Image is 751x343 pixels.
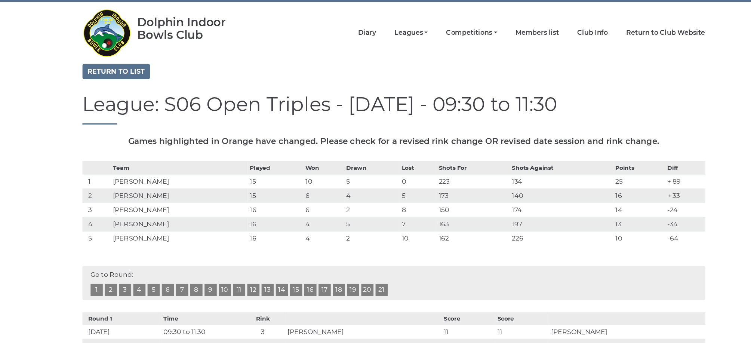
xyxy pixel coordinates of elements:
td: 226 [482,232,578,245]
a: 19 [333,280,344,291]
th: Drawn [330,167,381,179]
td: 0 [381,179,415,192]
td: 223 [415,179,482,192]
th: Played [241,167,292,179]
td: 162 [415,232,482,245]
td: 10 [381,232,415,245]
a: 14 [267,280,278,291]
td: 10 [293,179,330,192]
a: Competitions [424,45,470,53]
div: Go to Round: [90,263,662,295]
td: -24 [625,205,662,218]
td: + 89 [625,179,662,192]
a: 18 [320,280,331,291]
a: 16 [293,280,305,291]
td: 09:30 to 11:30 [162,330,235,343]
a: 6 [163,280,174,291]
th: Won [293,167,330,179]
a: Members list [487,45,527,53]
h5: Games highlighted in Orange have changed. Please check for a revised rink change OR revised date ... [90,145,662,153]
td: 5 [330,179,381,192]
td: 4 [90,218,116,232]
td: + 33 [625,192,662,205]
td: [PERSON_NAME] [116,179,241,192]
td: 17 [469,330,518,343]
a: 17 [307,280,318,291]
th: Shots Against [482,167,578,179]
th: Diff [625,167,662,179]
th: Points [577,167,625,179]
a: 8 [189,280,200,291]
th: Round 1 [90,306,162,318]
td: [PERSON_NAME] [518,330,661,343]
td: 2 [330,232,381,245]
a: 7 [176,280,187,291]
a: Login [90,4,124,17]
td: -34 [625,218,662,232]
td: [PERSON_NAME] [116,218,241,232]
td: 11 [469,318,518,330]
td: 3 [235,318,276,330]
td: 25 [577,179,625,192]
td: 15 [241,179,292,192]
td: 09:30 to 11:30 [162,318,235,330]
a: Diary [343,45,359,53]
td: 1 [90,179,116,192]
td: 16 [241,218,292,232]
td: 140 [482,192,578,205]
td: 4 [330,192,381,205]
td: 134 [482,179,578,192]
a: 5 [150,280,161,291]
td: 13 [577,218,625,232]
a: 4 [136,280,148,291]
td: 2 [235,330,276,343]
td: -64 [625,232,662,245]
td: [PERSON_NAME] [116,205,241,218]
a: 1 [97,280,108,291]
td: 197 [482,218,578,232]
td: 173 [415,192,482,205]
div: Dolphin Indoor Bowls Club [140,34,245,57]
td: 16 [577,192,625,205]
td: 6 [293,205,330,218]
a: Leagues [376,45,407,53]
td: [DATE] [90,318,162,330]
td: [PERSON_NAME] [116,192,241,205]
td: 8 [381,205,415,218]
a: Return to list [90,78,152,92]
td: 14 [577,205,625,218]
a: 21 [359,280,370,291]
td: 4 [293,218,330,232]
th: Shots For [415,167,482,179]
th: Score [469,306,518,318]
td: 3 [419,330,469,343]
a: 20 [346,280,357,291]
td: 5 [381,192,415,205]
a: 11 [228,280,239,291]
span: [EMAIL_ADDRESS][DOMAIN_NAME] [480,7,591,14]
a: 3 [123,280,135,291]
td: 5 [330,218,381,232]
td: 5 [90,232,116,245]
th: Team [116,167,241,179]
a: Phone us 01202 675551 [604,6,654,15]
td: 16 [241,232,292,245]
td: 150 [415,205,482,218]
th: Lost [381,167,415,179]
a: Email [EMAIL_ADDRESS][DOMAIN_NAME] [469,6,591,15]
span: 01202 675551 [615,7,654,14]
a: 9 [202,280,213,291]
a: 12 [241,280,252,291]
td: [PERSON_NAME] [276,330,419,343]
td: 174 [482,205,578,218]
h1: League: S06 Open Triples - [DATE] - 09:30 to 11:30 [90,105,662,134]
a: 15 [280,280,292,291]
a: Return to Club Website [589,45,662,53]
a: 10 [215,280,226,291]
td: 4 [293,232,330,245]
td: [PERSON_NAME] [276,318,419,330]
td: 15 [241,192,292,205]
td: 10 [577,232,625,245]
td: 11 [419,318,469,330]
td: 16 [241,205,292,218]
